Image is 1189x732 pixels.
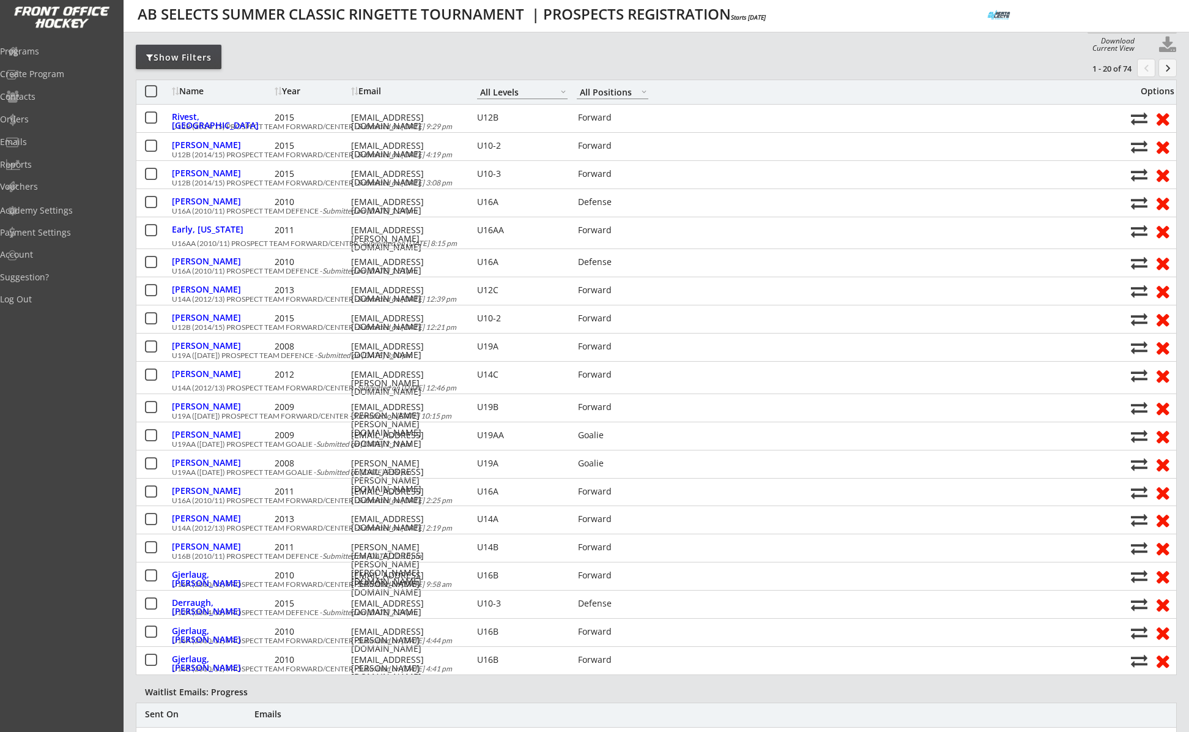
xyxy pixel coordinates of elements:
[254,710,354,719] div: Emails
[351,515,461,532] div: [EMAIL_ADDRESS][DOMAIN_NAME]
[351,198,461,215] div: [EMAIL_ADDRESS][DOMAIN_NAME]
[1151,398,1174,417] button: Remove from roster (no refund)
[275,459,348,468] div: 2008
[351,655,461,681] div: [EMAIL_ADDRESS][PERSON_NAME][DOMAIN_NAME]
[172,514,272,523] div: [PERSON_NAME]
[1151,483,1174,502] button: Remove from roster (no refund)
[275,431,348,439] div: 2009
[172,458,272,467] div: [PERSON_NAME]
[351,286,461,303] div: [EMAIL_ADDRESS][DOMAIN_NAME]
[477,627,568,636] div: U16B
[172,665,1124,673] div: U16B (2010/11) PROSPECT TEAM FORWARD/CENTER -
[275,141,348,150] div: 2015
[317,351,412,360] em: Submitted on [DATE] 3:00 pm
[351,370,461,396] div: [EMAIL_ADDRESS][PERSON_NAME][DOMAIN_NAME]
[1151,427,1174,446] button: Remove from roster (no refund)
[1158,36,1177,54] button: Click to download full roster. Your browser settings may try to block it, check your security set...
[477,655,568,664] div: U16B
[322,551,421,561] em: Submitted on [DATE] 12:10 pm
[1137,59,1155,77] button: chevron_left
[578,599,650,608] div: Defense
[172,402,272,411] div: [PERSON_NAME]
[578,286,650,294] div: Forward
[275,370,348,379] div: 2012
[477,198,568,206] div: U16A
[477,459,568,468] div: U19A
[1131,223,1147,239] button: Move player
[477,314,568,323] div: U10-2
[351,431,461,448] div: [EMAIL_ADDRESS][DOMAIN_NAME]
[172,599,272,616] div: Derraugh, [PERSON_NAME]
[172,141,272,149] div: [PERSON_NAME]
[1158,59,1177,77] button: keyboard_arrow_right
[172,151,1124,159] div: U12B (2014/15) PROSPECT TEAM FORWARD/CENTER -
[172,370,272,378] div: [PERSON_NAME]
[1131,367,1147,384] button: Move player
[1151,651,1174,670] button: Remove from roster (no refund)
[578,198,650,206] div: Defense
[1151,222,1174,241] button: Remove from roster (no refund)
[136,51,221,64] div: Show Filters
[1151,165,1174,184] button: Remove from roster (no refund)
[1151,282,1174,301] button: Remove from roster (no refund)
[351,459,461,493] div: [PERSON_NAME][EMAIL_ADDRESS][PERSON_NAME][DOMAIN_NAME]
[172,197,272,206] div: [PERSON_NAME]
[351,258,461,275] div: [EMAIL_ADDRESS][DOMAIN_NAME]
[1151,455,1174,474] button: Remove from roster (no refund)
[578,113,650,122] div: Forward
[477,113,568,122] div: U12B
[172,469,1124,476] div: U19AA ([DATE]) PROSPECT TEAM GOALIE -
[351,342,461,359] div: [EMAIL_ADDRESS][DOMAIN_NAME]
[1131,339,1147,356] button: Move player
[1131,195,1147,211] button: Move player
[172,87,272,95] div: Name
[1131,87,1174,95] div: Options
[578,515,650,523] div: Forward
[172,324,1124,331] div: U12B (2014/15) PROSPECT TEAM FORWARD/CENTER -
[351,113,461,130] div: [EMAIL_ADDRESS][DOMAIN_NAME]
[1131,624,1147,641] button: Move player
[578,403,650,411] div: Forward
[172,113,272,130] div: Rivest, [GEOGRAPHIC_DATA]
[351,87,461,95] div: Email
[1151,567,1174,586] button: Remove from roster (no refund)
[275,515,348,523] div: 2013
[172,169,272,177] div: [PERSON_NAME]
[172,240,1124,247] div: U16AA (2010/11) PROSPECT TEAM FORWARD/CENTER -
[731,13,766,21] em: Starts [DATE]
[172,296,1124,303] div: U14A (2012/13) PROSPECT TEAM FORWARD/CENTER -
[172,542,272,551] div: [PERSON_NAME]
[1151,510,1174,529] button: Remove from roster (no refund)
[322,266,417,275] em: Submitted on [DATE] 1:51 pm
[172,225,272,234] div: Early, [US_STATE]
[172,257,272,266] div: [PERSON_NAME]
[1131,255,1147,271] button: Move player
[578,258,650,266] div: Defense
[351,599,461,616] div: [EMAIL_ADDRESS][DOMAIN_NAME]
[275,571,348,580] div: 2010
[1131,166,1147,183] button: Move player
[172,384,1124,392] div: U14A (2012/13) PROSPECT TEAM FORWARD/CENTER -
[172,497,1124,504] div: U16A (2010/11) PROSPECT TEAM FORWARD/CENTER -
[1131,110,1147,127] button: Move player
[145,710,245,719] div: Sent On
[477,170,568,178] div: U10-3
[172,570,272,588] div: Gjerlaug, [PERSON_NAME]
[351,314,461,331] div: [EMAIL_ADDRESS][DOMAIN_NAME]
[172,267,1124,275] div: U16A (2010/11) PROSPECT TEAM DEFENCE -
[1151,137,1174,156] button: Remove from roster (no refund)
[578,342,650,351] div: Forward
[1151,109,1174,128] button: Remove from roster (no refund)
[275,87,348,95] div: Year
[275,226,348,234] div: 2011
[172,609,1124,616] div: U12A (2014/15) PROSPECT TEAM DEFENCE -
[1131,456,1147,472] button: Move player
[578,655,650,664] div: Forward
[172,655,272,672] div: Gjerlaug, [PERSON_NAME]
[1131,311,1147,327] button: Move player
[578,571,650,580] div: Forward
[1131,540,1147,556] button: Move player
[351,627,461,653] div: [EMAIL_ADDRESS][PERSON_NAME][DOMAIN_NAME]
[172,627,272,644] div: Gjerlaug, [PERSON_NAME]
[578,226,650,234] div: Forward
